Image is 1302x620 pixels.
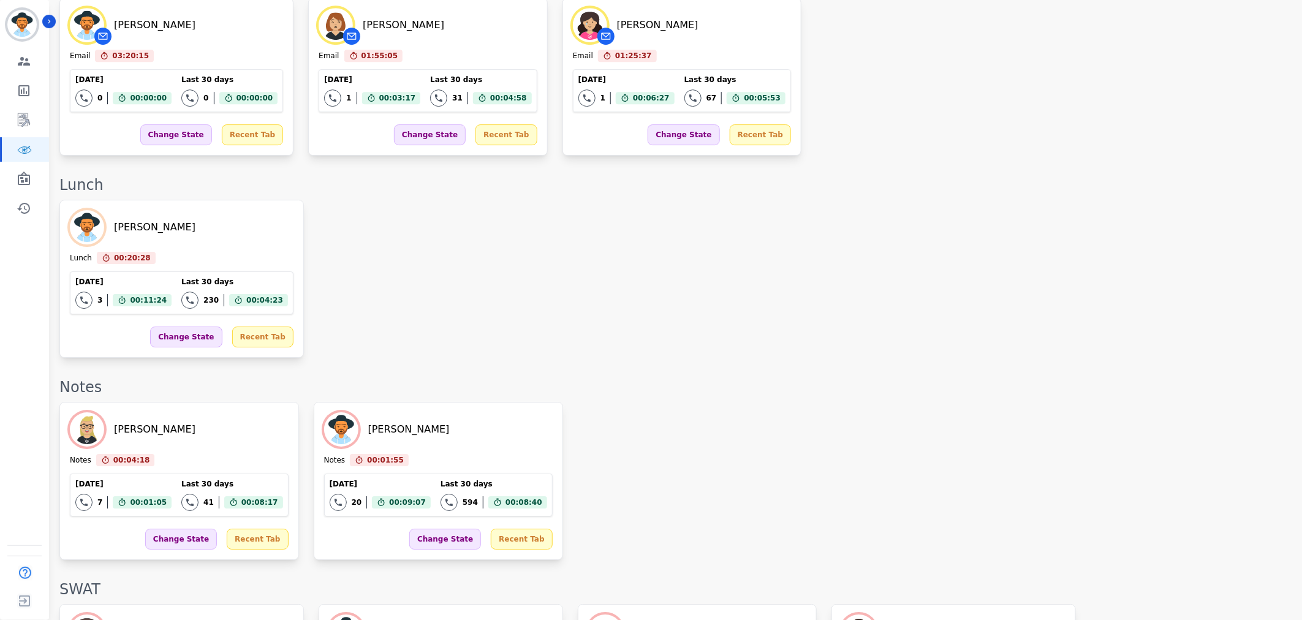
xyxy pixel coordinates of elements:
[246,294,283,306] span: 00:04:23
[237,92,273,104] span: 00:00:00
[130,92,167,104] span: 00:00:00
[70,455,91,466] div: Notes
[744,92,781,104] span: 00:05:53
[70,8,104,42] img: Avatar
[181,75,278,85] div: Last 30 days
[181,479,282,489] div: Last 30 days
[150,327,222,347] div: Change State
[463,497,478,507] div: 594
[319,8,353,42] img: Avatar
[441,479,547,489] div: Last 30 days
[319,51,339,62] div: Email
[114,422,195,437] div: [PERSON_NAME]
[113,454,150,466] span: 00:04:18
[367,454,404,466] span: 00:01:55
[389,496,426,508] span: 00:09:07
[203,93,208,103] div: 0
[430,75,531,85] div: Last 30 days
[232,327,293,347] div: Recent Tab
[578,75,675,85] div: [DATE]
[475,124,537,145] div: Recent Tab
[346,93,351,103] div: 1
[59,175,1290,195] div: Lunch
[145,529,217,550] div: Change State
[324,455,346,466] div: Notes
[490,92,527,104] span: 00:04:58
[70,51,90,62] div: Email
[706,93,717,103] div: 67
[324,412,358,447] img: Avatar
[379,92,416,104] span: 00:03:17
[75,75,172,85] div: [DATE]
[130,496,167,508] span: 00:01:05
[70,412,104,447] img: Avatar
[75,479,172,489] div: [DATE]
[684,75,785,85] div: Last 30 days
[97,93,102,103] div: 0
[114,18,195,32] div: [PERSON_NAME]
[114,252,151,264] span: 00:20:28
[330,479,431,489] div: [DATE]
[203,295,219,305] div: 230
[361,50,398,62] span: 01:55:05
[75,277,172,287] div: [DATE]
[394,124,466,145] div: Change State
[368,422,450,437] div: [PERSON_NAME]
[112,50,149,62] span: 03:20:15
[324,75,420,85] div: [DATE]
[633,92,670,104] span: 00:06:27
[227,529,288,550] div: Recent Tab
[114,220,195,235] div: [PERSON_NAME]
[203,497,214,507] div: 41
[7,10,37,39] img: Bordered avatar
[615,50,652,62] span: 01:25:37
[573,51,593,62] div: Email
[59,580,1290,599] div: SWAT
[573,8,607,42] img: Avatar
[617,18,698,32] div: [PERSON_NAME]
[352,497,362,507] div: 20
[59,377,1290,397] div: Notes
[97,295,102,305] div: 3
[730,124,791,145] div: Recent Tab
[409,529,481,550] div: Change State
[70,210,104,244] img: Avatar
[452,93,463,103] div: 31
[140,124,212,145] div: Change State
[97,497,102,507] div: 7
[70,253,92,264] div: Lunch
[130,294,167,306] span: 00:11:24
[600,93,605,103] div: 1
[241,496,278,508] span: 00:08:17
[222,124,283,145] div: Recent Tab
[363,18,444,32] div: [PERSON_NAME]
[648,124,719,145] div: Change State
[181,277,288,287] div: Last 30 days
[505,496,542,508] span: 00:08:40
[491,529,552,550] div: Recent Tab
